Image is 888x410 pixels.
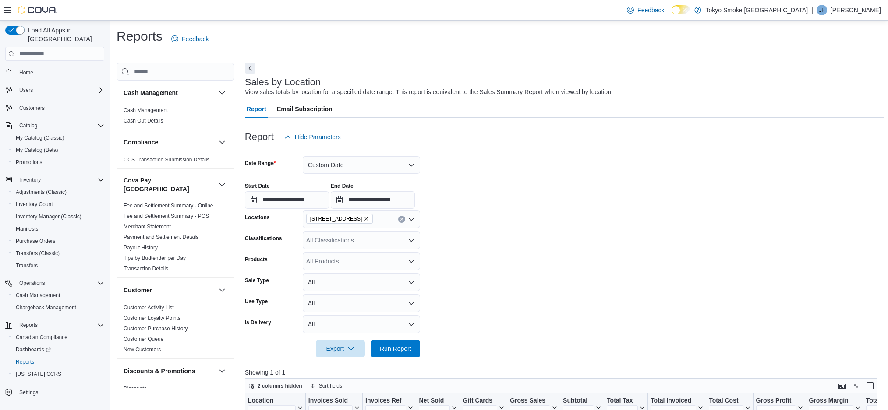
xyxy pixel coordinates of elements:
div: Gross Profit [756,396,796,405]
button: Customer [124,286,215,294]
span: Inventory [19,176,41,183]
label: Date Range [245,160,276,167]
button: Cova Pay [GEOGRAPHIC_DATA] [124,176,215,193]
span: [US_STATE] CCRS [16,371,61,378]
span: Dark Mode [672,14,672,15]
button: Inventory Manager (Classic) [9,210,108,223]
span: Purchase Orders [12,236,104,246]
a: Chargeback Management [12,302,80,313]
a: Purchase Orders [12,236,59,246]
button: Cash Management [9,289,108,301]
button: Compliance [124,138,215,147]
button: My Catalog (Classic) [9,132,108,144]
a: Payout History [124,245,158,251]
div: Invoices Ref [365,396,406,405]
span: Purchase Orders [16,238,56,245]
button: Cash Management [124,88,215,97]
button: All [303,294,420,312]
span: Load All Apps in [GEOGRAPHIC_DATA] [25,26,104,43]
label: Start Date [245,182,270,189]
a: [US_STATE] CCRS [12,369,65,379]
label: Is Delivery [245,319,271,326]
button: Settings [2,385,108,398]
p: [PERSON_NAME] [831,5,881,15]
button: Canadian Compliance [9,331,108,343]
span: Operations [19,280,45,287]
button: Display options [851,381,861,391]
a: Transaction Details [124,266,168,272]
a: Feedback [623,1,668,19]
button: Catalog [16,120,41,131]
span: [STREET_ADDRESS] [310,214,362,223]
span: OCS Transaction Submission Details [124,156,210,163]
button: Reports [16,320,41,330]
span: Settings [16,386,104,397]
span: Transfers [16,262,38,269]
span: Payment and Settlement Details [124,234,198,241]
span: Inventory Count [12,199,104,210]
button: Reports [2,319,108,331]
span: Reports [16,320,104,330]
button: Open list of options [408,216,415,223]
h3: Report [245,132,274,142]
div: Location [248,396,296,405]
a: Customer Purchase History [124,326,188,332]
span: Email Subscription [277,100,333,118]
span: Adjustments (Classic) [12,187,104,197]
input: Press the down key to open a popover containing a calendar. [245,191,329,209]
div: Cash Management [117,105,234,130]
button: All [303,273,420,291]
a: Customer Queue [124,336,163,342]
span: Fee and Settlement Summary - POS [124,213,209,220]
button: Discounts & Promotions [217,366,227,376]
button: Inventory [2,174,108,186]
span: Settings [19,389,38,396]
h3: Discounts & Promotions [124,367,195,375]
a: Inventory Manager (Classic) [12,211,85,222]
span: New Customers [124,346,161,353]
button: Next [245,63,255,74]
button: Operations [16,278,49,288]
span: Export [321,340,360,357]
div: Subtotal [563,396,594,405]
h1: Reports [117,28,163,45]
p: Tokyo Smoke [GEOGRAPHIC_DATA] [706,5,808,15]
button: 2 columns hidden [245,381,306,391]
button: Operations [2,277,108,289]
div: Invoices Sold [308,396,353,405]
label: End Date [331,182,354,189]
button: Promotions [9,156,108,168]
button: Open list of options [408,258,415,265]
div: Customer [117,302,234,358]
a: New Customers [124,347,161,353]
span: Inventory Count [16,201,53,208]
button: Manifests [9,223,108,235]
h3: Customer [124,286,152,294]
a: Settings [16,387,42,398]
div: Cova Pay [GEOGRAPHIC_DATA] [117,200,234,277]
a: Merchant Statement [124,224,171,230]
button: Transfers (Classic) [9,247,108,259]
span: Operations [16,278,104,288]
a: Customer Loyalty Points [124,315,180,321]
a: Dashboards [9,343,108,356]
button: Discounts & Promotions [124,367,215,375]
span: 979 Bloor St W [306,214,373,224]
span: Home [16,67,104,78]
button: Export [316,340,365,357]
span: Chargeback Management [12,302,104,313]
button: Customer [217,285,227,295]
span: Canadian Compliance [12,332,104,343]
button: Enter fullscreen [865,381,875,391]
span: Inventory Manager (Classic) [16,213,81,220]
div: Gift Cards [463,396,497,405]
button: Custom Date [303,156,420,174]
span: Merchant Statement [124,223,171,230]
a: Canadian Compliance [12,332,71,343]
input: Press the down key to open a popover containing a calendar. [331,191,415,209]
p: | [811,5,813,15]
span: Promotions [16,159,42,166]
button: All [303,315,420,333]
button: Reports [9,356,108,368]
